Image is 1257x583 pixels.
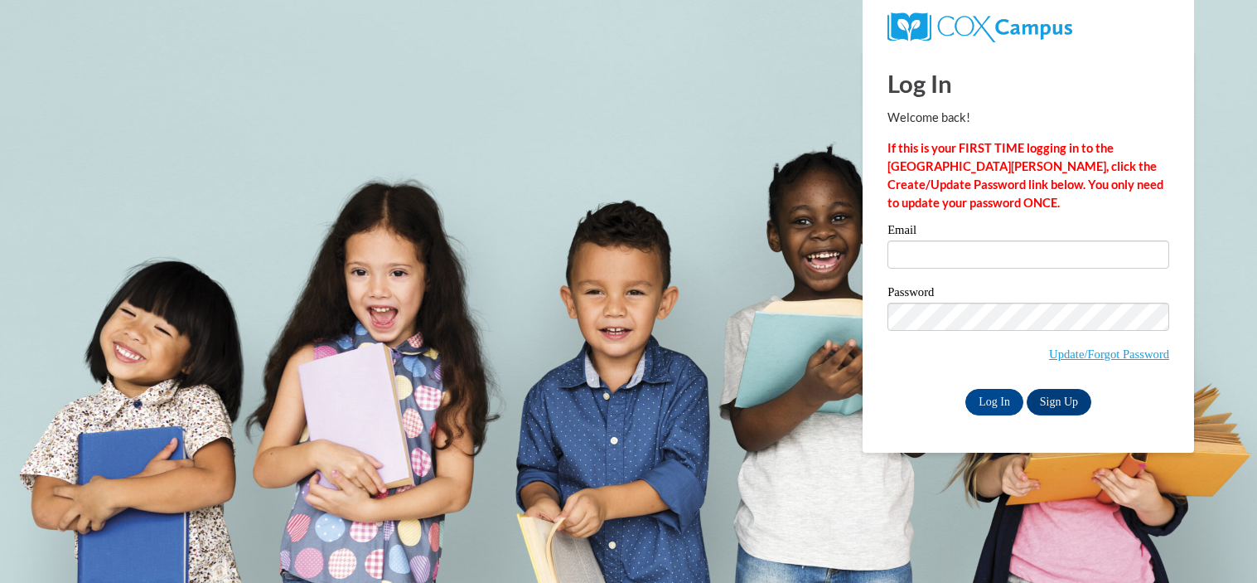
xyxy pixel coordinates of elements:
a: Update/Forgot Password [1049,347,1169,361]
h1: Log In [887,66,1169,100]
a: Sign Up [1027,389,1091,415]
a: COX Campus [887,19,1072,33]
label: Password [887,286,1169,303]
input: Log In [965,389,1023,415]
img: COX Campus [887,12,1072,42]
label: Email [887,224,1169,240]
p: Welcome back! [887,109,1169,127]
strong: If this is your FIRST TIME logging in to the [GEOGRAPHIC_DATA][PERSON_NAME], click the Create/Upd... [887,141,1163,210]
